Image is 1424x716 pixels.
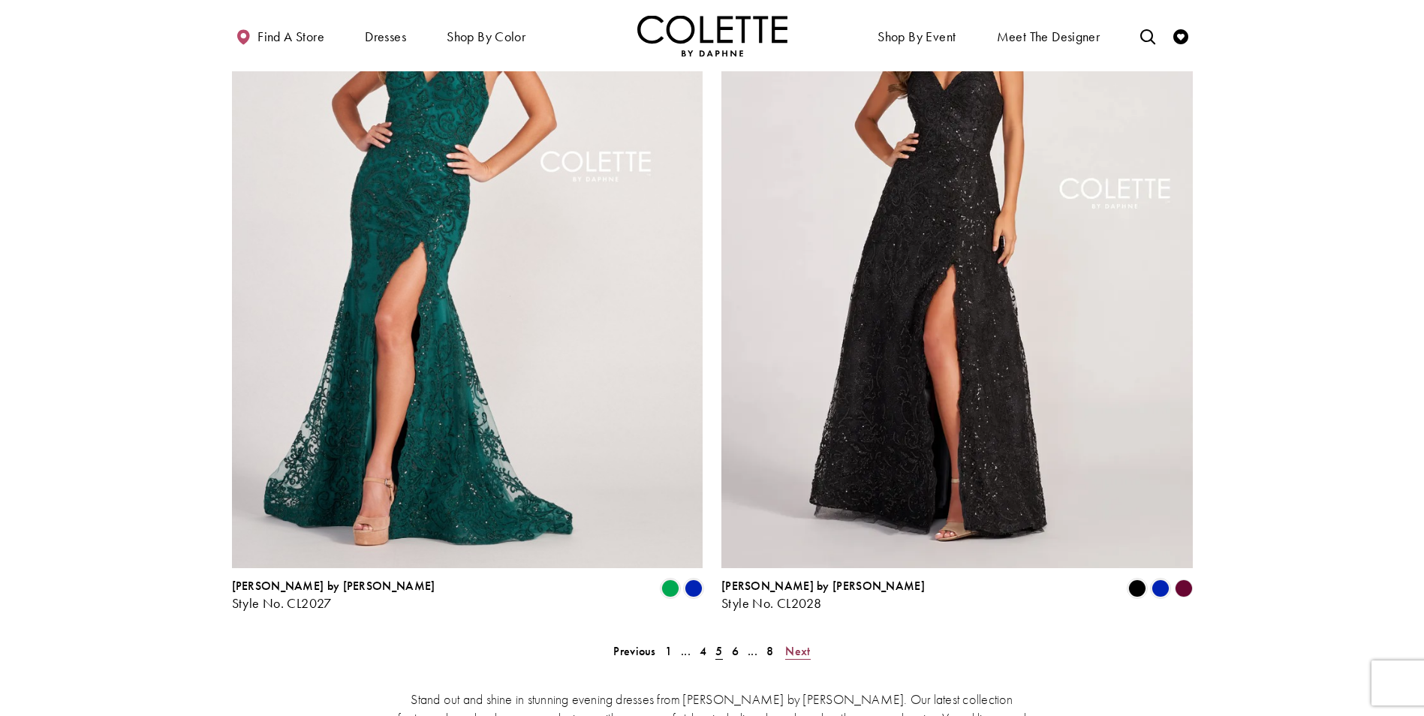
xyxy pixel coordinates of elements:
[695,640,711,662] a: 4
[997,29,1100,44] span: Meet the designer
[443,15,529,56] span: Shop by color
[715,643,722,659] span: 5
[676,640,695,662] a: ...
[685,579,703,597] i: Royal Blue
[1128,579,1146,597] i: Black
[878,29,956,44] span: Shop By Event
[613,643,655,659] span: Previous
[361,15,410,56] span: Dresses
[781,640,814,662] a: Next Page
[721,579,925,611] div: Colette by Daphne Style No. CL2028
[727,640,743,662] a: 6
[365,29,406,44] span: Dresses
[661,640,676,662] a: 1
[232,594,332,612] span: Style No. CL2027
[766,643,773,659] span: 8
[993,15,1104,56] a: Meet the designer
[232,15,328,56] a: Find a store
[661,579,679,597] i: Emerald
[1152,579,1170,597] i: Royal Blue
[732,643,739,659] span: 6
[874,15,959,56] span: Shop By Event
[665,643,672,659] span: 1
[785,643,810,659] span: Next
[232,578,435,594] span: [PERSON_NAME] by [PERSON_NAME]
[232,579,435,611] div: Colette by Daphne Style No. CL2027
[637,15,787,56] a: Visit Home Page
[762,640,778,662] a: 8
[743,640,762,662] a: ...
[721,578,925,594] span: [PERSON_NAME] by [PERSON_NAME]
[748,643,757,659] span: ...
[447,29,525,44] span: Shop by color
[1170,15,1192,56] a: Check Wishlist
[609,640,660,662] a: Prev Page
[711,640,727,662] span: Current page
[637,15,787,56] img: Colette by Daphne
[1136,15,1159,56] a: Toggle search
[721,594,821,612] span: Style No. CL2028
[1175,579,1193,597] i: Cabernet
[257,29,324,44] span: Find a store
[700,643,706,659] span: 4
[681,643,691,659] span: ...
